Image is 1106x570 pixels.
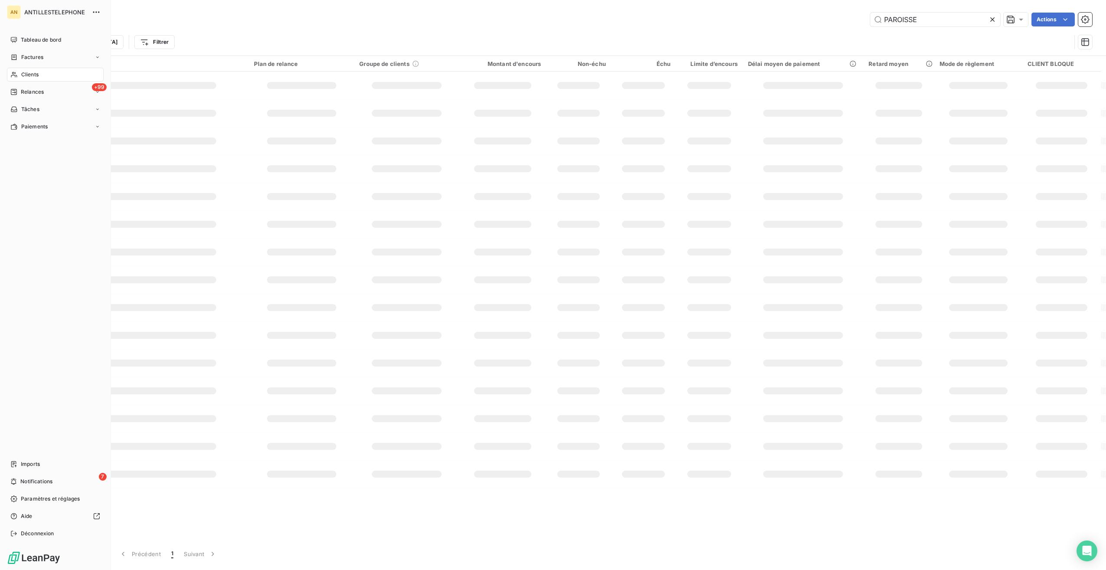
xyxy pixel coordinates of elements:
[21,71,39,79] span: Clients
[21,512,33,520] span: Aide
[254,60,349,67] div: Plan de relance
[179,545,222,563] button: Suivant
[99,473,107,481] span: 7
[7,551,61,565] img: Logo LeanPay
[166,545,179,563] button: 1
[940,60,1018,67] div: Mode de règlement
[171,550,173,558] span: 1
[21,530,54,537] span: Déconnexion
[1077,541,1097,561] div: Open Intercom Messenger
[616,60,670,67] div: Échu
[21,36,61,44] span: Tableau de bord
[7,509,104,523] a: Aide
[359,60,410,67] span: Groupe de clients
[21,105,39,113] span: Tâches
[21,460,40,468] span: Imports
[20,478,52,485] span: Notifications
[551,60,605,67] div: Non-échu
[681,60,738,67] div: Limite d’encours
[114,545,166,563] button: Précédent
[1031,13,1075,26] button: Actions
[21,53,43,61] span: Factures
[869,60,929,67] div: Retard moyen
[748,60,858,67] div: Délai moyen de paiement
[21,123,48,131] span: Paiements
[21,88,44,96] span: Relances
[24,9,87,16] span: ANTILLESTELEPHONE
[7,5,21,19] div: AN
[465,60,541,67] div: Montant d'encours
[1028,60,1096,67] div: CLIENT BLOQUE
[870,13,1000,26] input: Rechercher
[92,83,107,91] span: +99
[21,495,80,503] span: Paramètres et réglages
[134,35,174,49] button: Filtrer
